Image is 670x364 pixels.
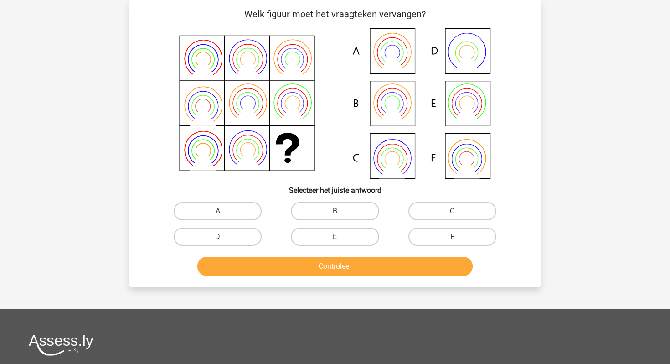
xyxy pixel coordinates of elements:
img: Assessly logo [29,334,93,356]
label: D [174,228,262,246]
label: B [291,202,379,220]
label: E [291,228,379,246]
label: A [174,202,262,220]
label: C [408,202,496,220]
button: Controleer [197,257,473,276]
label: F [408,228,496,246]
h6: Selecteer het juiste antwoord [144,179,526,195]
p: Welk figuur moet het vraagteken vervangen? [144,7,526,21]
